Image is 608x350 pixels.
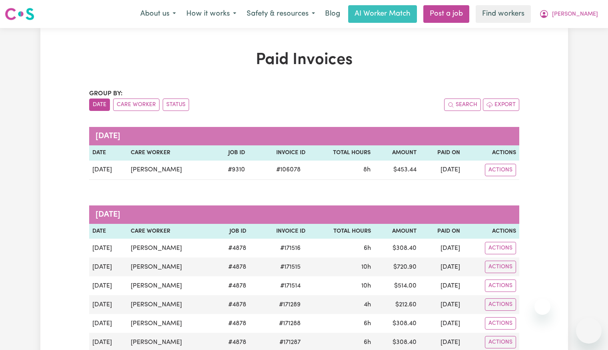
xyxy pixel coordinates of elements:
button: Actions [485,261,516,273]
td: [PERSON_NAME] [128,295,213,314]
a: AI Worker Match [348,5,417,23]
button: Actions [485,298,516,311]
th: Amount [374,224,420,239]
td: [DATE] [89,161,128,180]
td: $ 720.90 [374,257,420,276]
iframe: Close message [534,299,550,315]
a: Find workers [476,5,531,23]
a: Post a job [423,5,469,23]
td: [DATE] [420,314,463,333]
span: Group by: [89,91,123,97]
td: # 9310 [213,161,249,180]
td: # 4878 [213,276,249,295]
td: [DATE] [420,239,463,257]
span: # 171288 [274,319,305,328]
span: # 171514 [275,281,305,291]
td: [DATE] [89,295,128,314]
th: Date [89,145,128,161]
span: 4 hours [364,302,371,308]
button: How it works [181,6,241,22]
span: # 171516 [275,243,305,253]
th: Invoice ID [249,224,309,239]
td: [DATE] [420,295,463,314]
td: [DATE] [420,161,463,180]
th: Care Worker [128,145,213,161]
td: $ 212.60 [374,295,420,314]
button: Search [444,99,481,111]
td: $ 514.00 [374,276,420,295]
th: Paid On [420,145,463,161]
td: [DATE] [89,276,128,295]
td: [DATE] [89,257,128,276]
th: Total Hours [309,145,374,161]
button: sort invoices by care worker [113,99,159,111]
h1: Paid Invoices [89,50,519,70]
button: My Account [534,6,603,22]
th: Job ID [213,145,249,161]
button: About us [135,6,181,22]
td: $ 308.40 [374,239,420,257]
td: [DATE] [420,276,463,295]
th: Actions [463,224,519,239]
td: [DATE] [420,257,463,276]
span: # 171515 [275,262,305,272]
th: Paid On [420,224,463,239]
td: $ 453.44 [374,161,420,180]
th: Care Worker [128,224,213,239]
span: 6 hours [364,245,371,251]
span: 6 hours [364,320,371,327]
td: [PERSON_NAME] [128,161,213,180]
a: Blog [320,5,345,23]
iframe: Button to launch messaging window [576,318,602,344]
td: [PERSON_NAME] [128,276,213,295]
span: # 171287 [275,338,305,347]
caption: [DATE] [89,205,519,224]
td: # 4878 [213,314,249,333]
th: Date [89,224,128,239]
td: [DATE] [89,314,128,333]
th: Actions [463,145,519,161]
span: [PERSON_NAME] [552,10,598,19]
caption: [DATE] [89,127,519,145]
span: 6 hours [364,339,371,346]
span: 8 hours [363,167,371,173]
td: # 4878 [213,239,249,257]
button: Actions [485,317,516,330]
button: Export [483,99,519,111]
th: Amount [374,145,420,161]
button: Actions [485,164,516,176]
th: Job ID [213,224,249,239]
span: 10 hours [361,283,371,289]
button: Safety & resources [241,6,320,22]
td: # 4878 [213,295,249,314]
td: [PERSON_NAME] [128,239,213,257]
td: [DATE] [89,239,128,257]
img: Careseekers logo [5,7,34,21]
td: $ 308.40 [374,314,420,333]
a: Careseekers logo [5,5,34,23]
td: [PERSON_NAME] [128,314,213,333]
td: # 4878 [213,257,249,276]
span: # 106078 [271,165,305,175]
button: sort invoices by date [89,99,110,111]
button: Actions [485,242,516,254]
button: Actions [485,280,516,292]
span: 10 hours [361,264,371,270]
button: sort invoices by paid status [163,99,189,111]
button: Actions [485,336,516,348]
th: Total Hours [309,224,374,239]
td: [PERSON_NAME] [128,257,213,276]
span: # 171289 [274,300,305,310]
th: Invoice ID [248,145,308,161]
